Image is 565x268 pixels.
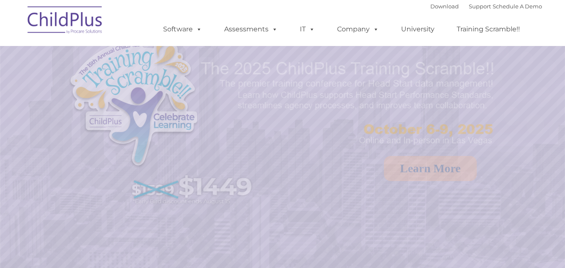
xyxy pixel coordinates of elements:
[23,0,107,42] img: ChildPlus by Procare Solutions
[430,3,459,10] a: Download
[493,3,542,10] a: Schedule A Demo
[155,21,210,38] a: Software
[216,21,286,38] a: Assessments
[430,3,542,10] font: |
[384,156,477,181] a: Learn More
[291,21,323,38] a: IT
[329,21,387,38] a: Company
[448,21,528,38] a: Training Scramble!!
[393,21,443,38] a: University
[469,3,491,10] a: Support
